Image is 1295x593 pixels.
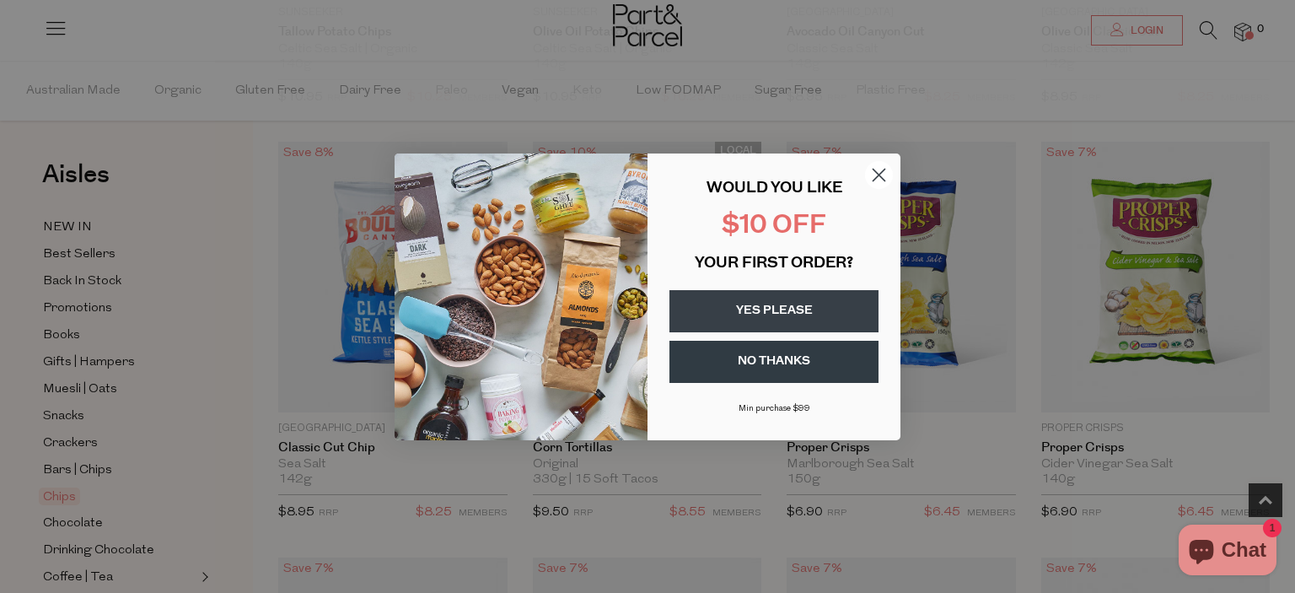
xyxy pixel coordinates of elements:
[864,160,894,190] button: Close dialog
[1174,525,1282,580] inbox-online-store-chat: Shopify online store chat
[722,213,826,240] span: $10 OFF
[669,290,879,332] button: YES PLEASE
[707,181,842,197] span: WOULD YOU LIKE
[395,154,647,440] img: 43fba0fb-7538-40bc-babb-ffb1a4d097bc.jpeg
[739,404,810,413] span: Min purchase $99
[695,256,853,272] span: YOUR FIRST ORDER?
[669,341,879,383] button: NO THANKS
